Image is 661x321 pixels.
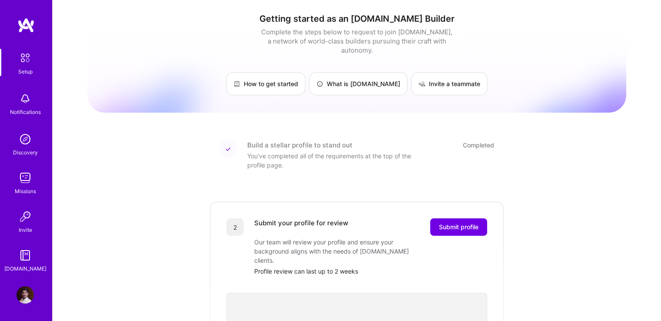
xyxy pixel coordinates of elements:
[233,80,240,87] img: How to get started
[16,49,34,67] img: setup
[411,72,488,95] a: Invite a teammate
[17,90,34,107] img: bell
[419,80,425,87] img: Invite a teammate
[247,151,421,170] div: You've completed all of the requirements at the top of the profile page.
[226,72,306,95] a: How to get started
[87,13,626,24] h1: Getting started as an [DOMAIN_NAME] Builder
[13,148,38,157] div: Discovery
[254,237,428,265] div: Our team will review your profile and ensure your background aligns with the needs of [DOMAIN_NAM...
[15,187,36,196] div: Missions
[316,80,323,87] img: What is A.Team
[17,247,34,264] img: guide book
[430,218,487,236] button: Submit profile
[254,218,348,236] div: Submit your profile for review
[439,223,478,231] span: Submit profile
[309,72,408,95] a: What is [DOMAIN_NAME]
[17,169,34,187] img: teamwork
[17,208,34,225] img: Invite
[226,218,244,236] div: 2
[247,140,352,150] div: Build a stellar profile to stand out
[4,264,47,273] div: [DOMAIN_NAME]
[14,286,36,304] a: User Avatar
[259,27,455,55] div: Complete the steps below to request to join [DOMAIN_NAME], a network of world-class builders purs...
[19,225,32,234] div: Invite
[17,130,34,148] img: discovery
[463,140,494,150] div: Completed
[254,267,487,276] div: Profile review can last up to 2 weeks
[226,147,231,152] img: Completed
[17,286,34,304] img: User Avatar
[10,107,41,117] div: Notifications
[18,67,33,76] div: Setup
[17,17,35,33] img: logo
